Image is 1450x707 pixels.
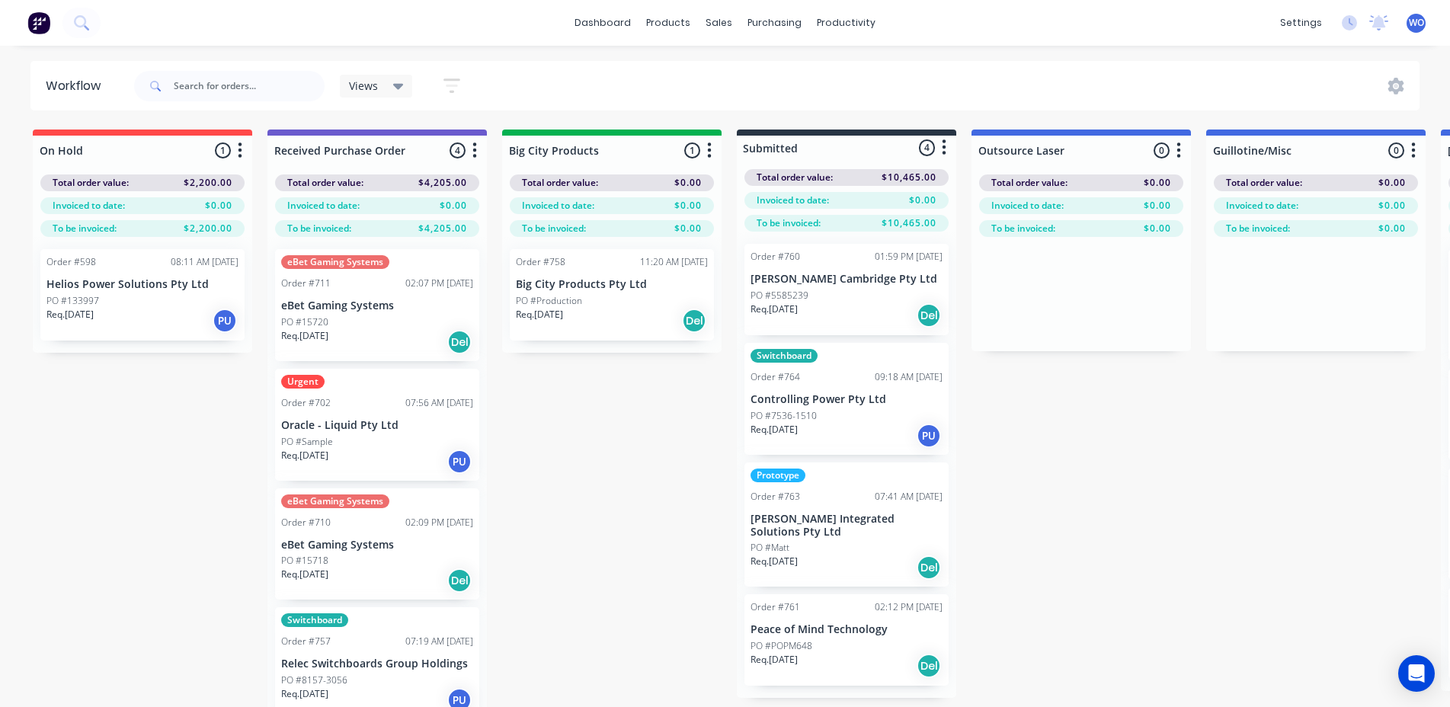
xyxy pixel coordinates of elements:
a: dashboard [567,11,639,34]
div: Workflow [46,77,108,95]
div: Del [447,568,472,593]
div: 07:56 AM [DATE] [405,396,473,410]
div: 07:41 AM [DATE] [875,490,943,504]
div: Order #598 [46,255,96,269]
span: $0.00 [674,222,702,235]
span: $0.00 [440,199,467,213]
span: Total order value: [757,171,833,184]
div: UrgentOrder #70207:56 AM [DATE]Oracle - Liquid Pty LtdPO #SampleReq.[DATE]PU [275,369,479,481]
span: Views [349,78,378,94]
div: Del [447,330,472,354]
span: To be invoiced: [53,222,117,235]
p: Big City Products Pty Ltd [516,278,708,291]
div: Del [917,303,941,328]
div: Order #702 [281,396,331,410]
div: Order #764 [751,370,800,384]
div: Urgent [281,375,325,389]
span: Total order value: [522,176,598,190]
span: $0.00 [1144,199,1171,213]
div: Order #758 [516,255,565,269]
p: PO #Sample [281,435,333,449]
span: $2,200.00 [184,222,232,235]
div: 07:19 AM [DATE] [405,635,473,648]
div: productivity [809,11,883,34]
p: Req. [DATE] [751,423,798,437]
div: eBet Gaming SystemsOrder #71002:09 PM [DATE]eBet Gaming SystemsPO #15718Req.[DATE]Del [275,488,479,600]
div: Switchboard [751,349,818,363]
p: PO #133997 [46,294,99,308]
div: Order #710 [281,516,331,529]
p: PO #POPM648 [751,639,812,653]
span: To be invoiced: [522,222,586,235]
div: Order #59808:11 AM [DATE]Helios Power Solutions Pty LtdPO #133997Req.[DATE]PU [40,249,245,341]
span: Total order value: [287,176,363,190]
div: 02:09 PM [DATE] [405,516,473,529]
div: Order #75811:20 AM [DATE]Big City Products Pty LtdPO #ProductionReq.[DATE]Del [510,249,714,341]
div: SwitchboardOrder #76409:18 AM [DATE]Controlling Power Pty LtdPO #7536-1510Req.[DATE]PU [744,343,949,455]
div: PU [213,309,237,333]
img: Factory [27,11,50,34]
span: $0.00 [909,194,936,207]
p: Relec Switchboards Group Holdings [281,657,473,670]
div: eBet Gaming SystemsOrder #71102:07 PM [DATE]eBet Gaming SystemsPO #15720Req.[DATE]Del [275,249,479,361]
span: $0.00 [205,199,232,213]
div: PU [917,424,941,448]
div: Open Intercom Messenger [1398,655,1435,692]
p: Req. [DATE] [281,687,328,701]
p: [PERSON_NAME] Integrated Solutions Pty Ltd [751,513,943,539]
div: eBet Gaming Systems [281,255,389,269]
div: Del [917,555,941,580]
span: Invoiced to date: [1226,199,1298,213]
p: PO #8157-3056 [281,673,347,687]
div: 02:07 PM [DATE] [405,277,473,290]
div: 11:20 AM [DATE] [640,255,708,269]
span: WO [1409,16,1424,30]
span: $0.00 [1378,222,1406,235]
div: 08:11 AM [DATE] [171,255,238,269]
div: Del [917,654,941,678]
div: PrototypeOrder #76307:41 AM [DATE][PERSON_NAME] Integrated Solutions Pty LtdPO #MattReq.[DATE]Del [744,462,949,587]
p: Peace of Mind Technology [751,623,943,636]
span: $4,205.00 [418,222,467,235]
p: PO #Matt [751,541,789,555]
div: Switchboard [281,613,348,627]
p: PO #5585239 [751,289,808,302]
p: PO #Production [516,294,582,308]
p: Controlling Power Pty Ltd [751,393,943,406]
div: PU [447,449,472,474]
div: Del [682,309,706,333]
span: To be invoiced: [757,216,821,230]
span: $0.00 [1378,199,1406,213]
div: Order #711 [281,277,331,290]
div: Prototype [751,469,805,482]
div: Order #76001:59 PM [DATE][PERSON_NAME] Cambridge Pty LtdPO #5585239Req.[DATE]Del [744,244,949,335]
span: $4,205.00 [418,176,467,190]
div: purchasing [740,11,809,34]
p: Req. [DATE] [751,555,798,568]
p: Helios Power Solutions Pty Ltd [46,278,238,291]
p: Req. [DATE] [281,568,328,581]
div: 01:59 PM [DATE] [875,250,943,264]
span: To be invoiced: [1226,222,1290,235]
p: Req. [DATE] [751,653,798,667]
p: Req. [DATE] [281,329,328,343]
div: products [639,11,698,34]
span: $0.00 [674,176,702,190]
span: Invoiced to date: [757,194,829,207]
div: 09:18 AM [DATE] [875,370,943,384]
span: $0.00 [1144,222,1171,235]
p: eBet Gaming Systems [281,539,473,552]
span: To be invoiced: [991,222,1055,235]
p: Req. [DATE] [516,308,563,322]
span: Invoiced to date: [287,199,360,213]
input: Search for orders... [174,71,325,101]
p: [PERSON_NAME] Cambridge Pty Ltd [751,273,943,286]
div: sales [698,11,740,34]
span: $10,465.00 [882,216,936,230]
p: Oracle - Liquid Pty Ltd [281,419,473,432]
p: eBet Gaming Systems [281,299,473,312]
p: PO #15720 [281,315,328,329]
div: Order #760 [751,250,800,264]
span: $2,200.00 [184,176,232,190]
span: $10,465.00 [882,171,936,184]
